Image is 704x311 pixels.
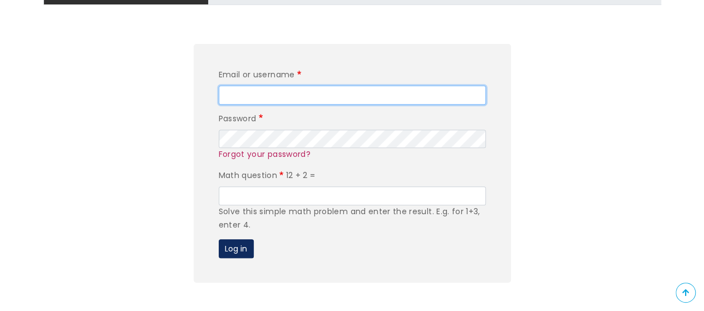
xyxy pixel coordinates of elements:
[219,205,486,232] div: Solve this simple math problem and enter the result. E.g. for 1+3, enter 4.
[219,169,486,231] div: 12 + 2 =
[219,149,311,160] a: Forgot your password?
[219,112,265,126] label: Password
[219,239,254,258] button: Log in
[219,169,286,182] label: Math question
[219,68,303,82] label: Email or username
